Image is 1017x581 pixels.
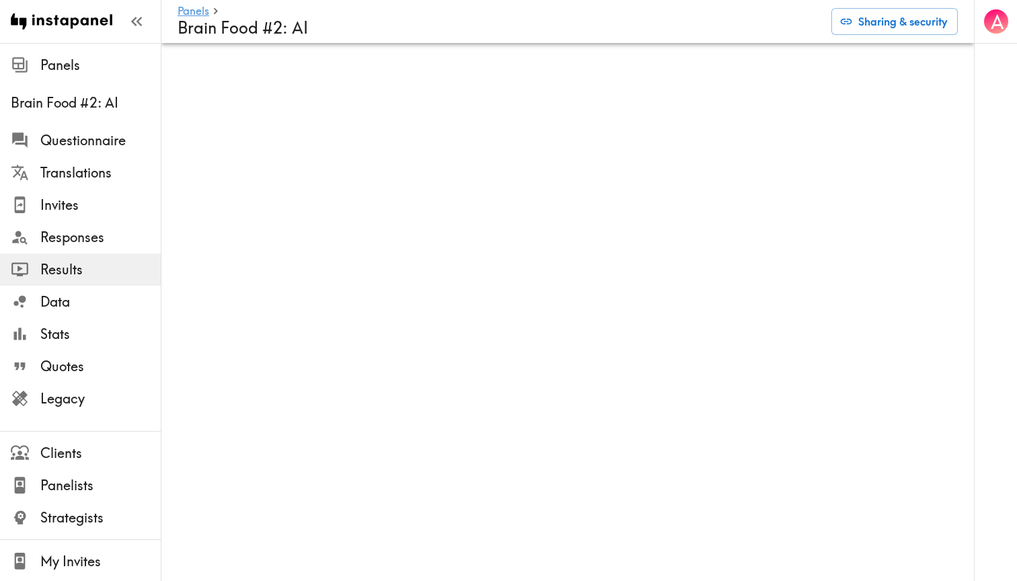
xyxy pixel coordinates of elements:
[178,18,821,38] h4: Brain Food #2: AI
[40,325,161,344] span: Stats
[40,293,161,311] span: Data
[40,552,161,571] span: My Invites
[40,228,161,247] span: Responses
[178,5,209,18] a: Panels
[40,163,161,182] span: Translations
[831,8,958,35] button: Sharing & security
[40,357,161,376] span: Quotes
[40,389,161,408] span: Legacy
[40,56,161,75] span: Panels
[983,8,1010,35] button: A
[40,508,161,527] span: Strategists
[40,444,161,463] span: Clients
[40,196,161,215] span: Invites
[11,93,161,112] span: Brain Food #2: AI
[40,476,161,495] span: Panelists
[40,260,161,279] span: Results
[991,10,1004,34] span: A
[40,131,161,150] span: Questionnaire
